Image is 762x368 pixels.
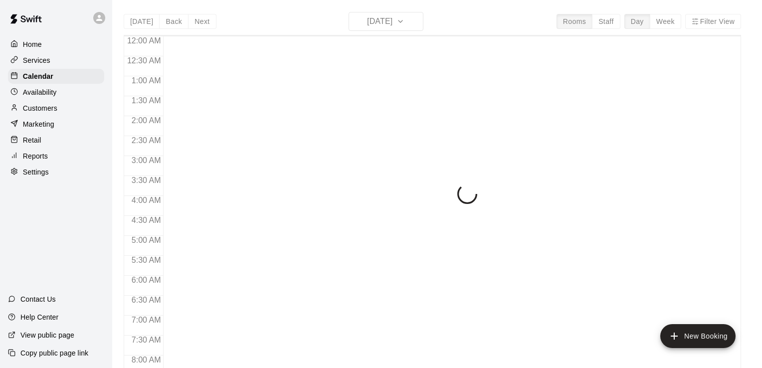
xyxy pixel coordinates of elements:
[8,101,104,116] a: Customers
[23,135,41,145] p: Retail
[129,176,164,184] span: 3:30 AM
[8,53,104,68] a: Services
[23,151,48,161] p: Reports
[23,167,49,177] p: Settings
[129,256,164,264] span: 5:30 AM
[129,196,164,204] span: 4:00 AM
[125,36,164,45] span: 12:00 AM
[23,87,57,97] p: Availability
[23,39,42,49] p: Home
[23,103,57,113] p: Customers
[129,96,164,105] span: 1:30 AM
[23,55,50,65] p: Services
[129,296,164,304] span: 6:30 AM
[129,76,164,85] span: 1:00 AM
[125,56,164,65] span: 12:30 AM
[8,85,104,100] a: Availability
[129,276,164,284] span: 6:00 AM
[23,119,54,129] p: Marketing
[8,165,104,180] a: Settings
[23,71,53,81] p: Calendar
[129,356,164,364] span: 8:00 AM
[129,136,164,145] span: 2:30 AM
[129,316,164,324] span: 7:00 AM
[8,149,104,164] a: Reports
[20,294,56,304] p: Contact Us
[8,133,104,148] a: Retail
[660,324,736,348] button: add
[20,330,74,340] p: View public page
[20,312,58,322] p: Help Center
[8,69,104,84] a: Calendar
[129,116,164,125] span: 2:00 AM
[129,216,164,224] span: 4:30 AM
[8,117,104,132] a: Marketing
[129,336,164,344] span: 7:30 AM
[129,236,164,244] span: 5:00 AM
[20,348,88,358] p: Copy public page link
[129,156,164,165] span: 3:00 AM
[8,37,104,52] a: Home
